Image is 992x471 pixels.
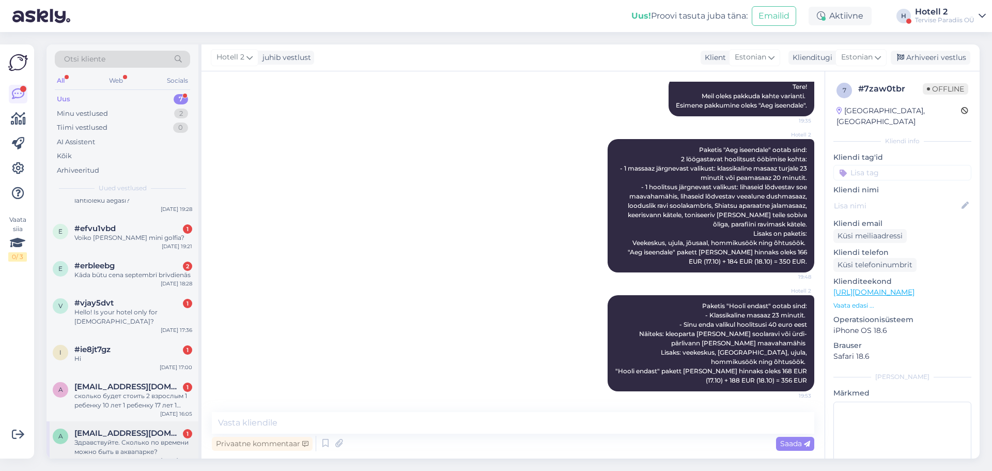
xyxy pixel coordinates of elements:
span: arianabutko56@gmail.com [74,382,182,391]
span: Hotell 2 [772,287,811,295]
p: Klienditeekond [833,276,971,287]
span: #vjay5dvt [74,298,114,308]
div: 0 [173,123,188,133]
input: Lisa tag [833,165,971,180]
span: e [58,265,63,272]
div: Kliendi info [833,136,971,146]
img: Askly Logo [8,53,28,72]
div: [DATE] 17:36 [161,326,192,334]
b: Uus! [631,11,651,21]
div: [DATE] 16:05 [160,410,192,418]
span: #efvu1vbd [74,224,116,233]
div: Hi [74,354,192,363]
input: Lisa nimi [834,200,959,211]
span: Paketis "Aeg iseendale" ootab sind: 2 löögastavat hoolitsust ööbimise kohta: - 1 massaaz järgneva... [620,146,809,265]
span: Paketis "Hooli endast" ootab sind: - Klassikaline masaaz 23 minutit. - Sinu enda valikul hoolitsu... [615,302,809,384]
p: Kliendi telefon [833,247,971,258]
div: Küsi telefoninumbrit [833,258,917,272]
div: 2 [183,262,192,271]
div: Kāda būtu cena septembrī brīvdienās [74,270,192,280]
div: [DATE] 17:00 [160,363,192,371]
span: i [59,348,61,356]
div: Arhiveeritud [57,165,99,176]
div: Здравствуйте. Сколько по времени можно быть в аквапарке? [74,438,192,457]
div: Klienditugi [788,52,832,63]
span: annaku2424@gmail.com [74,429,182,438]
div: Voiko [PERSON_NAME] mini golfia? [74,233,192,242]
span: Offline [923,83,968,95]
div: [DATE] 18:28 [161,280,192,287]
span: Saada [780,439,810,448]
p: Märkmed [833,388,971,399]
span: Estonian [735,52,766,63]
div: Web [107,74,125,87]
div: Aktiivne [809,7,872,25]
p: Operatsioonisüsteem [833,314,971,325]
span: a [58,432,63,440]
div: [DATE] 15:23 [161,457,192,464]
div: Hello! Is your hotel only for [DEMOGRAPHIC_DATA]? [74,308,192,326]
a: [URL][DOMAIN_NAME] [833,287,915,297]
div: Proovi tasuta juba täna: [631,10,748,22]
span: 7 [843,86,846,94]
div: [PERSON_NAME] [833,372,971,382]
p: Kliendi nimi [833,185,971,195]
span: Estonian [841,52,873,63]
div: [DATE] 19:28 [161,205,192,213]
p: Brauser [833,340,971,351]
div: [DATE] 19:21 [162,242,192,250]
span: 19:53 [772,392,811,400]
button: Emailid [752,6,796,26]
span: #ie8jt7gz [74,345,111,354]
div: Socials [165,74,190,87]
div: 1 [183,383,192,392]
div: 0 / 3 [8,252,27,262]
div: Tervise Paradiis OÜ [915,16,974,24]
span: Tere! Meil oleks pakkuda kahte varianti. Esimene pakkumine oleks "Aeg iseendale". [676,83,807,109]
div: 1 [183,299,192,308]
span: 19:35 [772,117,811,125]
span: v [58,302,63,310]
div: Vaata siia [8,215,27,262]
div: сколько будет стоить 2 взрослым 1 ребенку 10 лет 1 ребенку 17 лет 1 ребенку 18 лет [74,391,192,410]
div: Tiimi vestlused [57,123,107,133]
p: Vaata edasi ... [833,301,971,310]
span: Otsi kliente [64,54,105,65]
div: All [55,74,67,87]
div: Kõik [57,151,72,161]
div: # 7zaw0tbr [858,83,923,95]
div: AI Assistent [57,137,95,147]
div: [GEOGRAPHIC_DATA], [GEOGRAPHIC_DATA] [836,105,961,127]
span: Hotell 2 [772,131,811,139]
span: 19:48 [772,273,811,281]
div: 1 [183,224,192,234]
span: a [58,386,63,393]
p: Safari 18.6 [833,351,971,362]
div: Minu vestlused [57,109,108,119]
span: Uued vestlused [99,184,147,193]
p: Kliendi tag'id [833,152,971,163]
a: Hotell 2Tervise Paradiis OÜ [915,8,986,24]
div: juhib vestlust [258,52,311,63]
div: Privaatne kommentaar [212,437,313,451]
p: Kliendi email [833,218,971,229]
span: e [58,227,63,235]
span: Hotell 2 [216,52,244,63]
div: 1 [183,429,192,438]
div: 2 [174,109,188,119]
div: Arhiveeri vestlus [891,51,970,65]
div: Hotell 2 [915,8,974,16]
div: 7 [174,94,188,104]
div: Uus [57,94,70,104]
div: 1 [183,345,192,355]
span: #erbleebg [74,261,115,270]
div: Klient [701,52,726,63]
div: H [896,9,911,23]
div: Küsi meiliaadressi [833,229,907,243]
p: iPhone OS 18.6 [833,325,971,336]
